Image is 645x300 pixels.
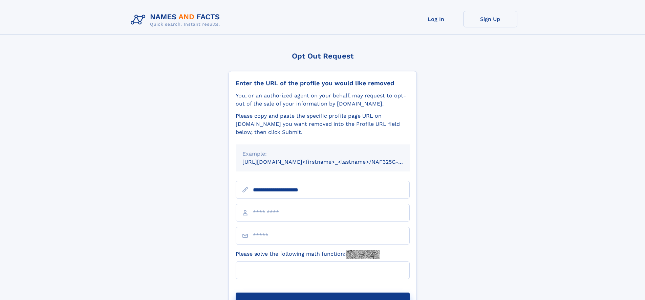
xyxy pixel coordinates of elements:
a: Sign Up [463,11,517,27]
div: Opt Out Request [229,52,417,60]
div: Please copy and paste the specific profile page URL on [DOMAIN_NAME] you want removed into the Pr... [236,112,410,136]
img: Logo Names and Facts [128,11,225,29]
small: [URL][DOMAIN_NAME]<firstname>_<lastname>/NAF325G-xxxxxxxx [242,159,423,165]
a: Log In [409,11,463,27]
div: Enter the URL of the profile you would like removed [236,79,410,87]
div: Example: [242,150,403,158]
div: You, or an authorized agent on your behalf, may request to opt-out of the sale of your informatio... [236,92,410,108]
label: Please solve the following math function: [236,250,380,259]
